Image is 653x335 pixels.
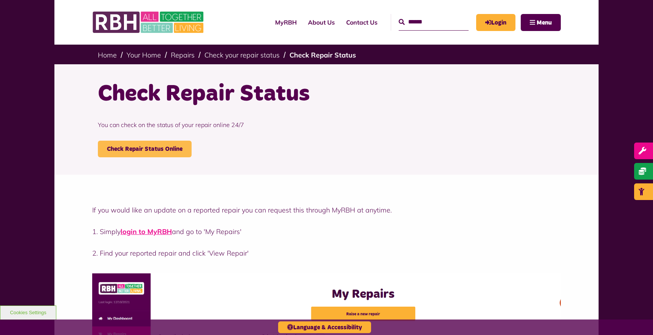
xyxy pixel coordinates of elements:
p: You can check on the status of your repair online 24/7 [98,109,555,141]
a: About Us [302,12,340,33]
span: Menu [537,20,552,26]
img: RBH [92,8,206,37]
a: Home [98,51,117,59]
a: Contact Us [340,12,383,33]
a: Repairs [171,51,195,59]
button: Navigation [521,14,561,31]
h1: Check Repair Status [98,79,555,109]
a: login to MyRBH [121,227,172,236]
p: 1. Simply and go to 'My Repairs' [92,226,561,237]
a: MyRBH [269,12,302,33]
button: Language & Accessibility [278,321,371,333]
a: Check Repair Status [289,51,356,59]
p: If you would like an update on a reported repair you can request this through MyRBH at anytime. [92,205,561,215]
p: 2. Find your reported repair and click 'View Repair' [92,248,561,258]
input: Search [399,14,469,30]
a: MyRBH [476,14,515,31]
a: Check your repair status [204,51,280,59]
a: Your Home [127,51,161,59]
a: Check Repair Status Online [98,141,192,157]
